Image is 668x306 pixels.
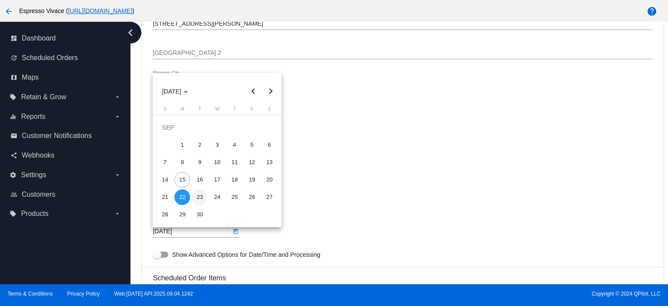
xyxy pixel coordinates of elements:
td: September 30, 2025 [191,206,208,223]
td: September 18, 2025 [226,171,243,188]
div: 22 [174,189,190,205]
div: 13 [261,155,277,170]
td: September 26, 2025 [243,188,261,206]
button: Choose month and year [155,83,195,100]
td: September 7, 2025 [156,154,174,171]
td: September 28, 2025 [156,206,174,223]
td: September 20, 2025 [261,171,278,188]
td: September 17, 2025 [208,171,226,188]
div: 16 [192,172,207,188]
th: Wednesday [208,106,226,115]
td: September 2, 2025 [191,136,208,154]
th: Sunday [156,106,174,115]
div: 7 [157,155,173,170]
div: 27 [261,189,277,205]
th: Monday [174,106,191,115]
td: September 16, 2025 [191,171,208,188]
button: Previous month [244,83,262,100]
td: September 10, 2025 [208,154,226,171]
div: 28 [157,207,173,222]
div: 29 [174,207,190,222]
div: 5 [244,137,260,153]
td: September 29, 2025 [174,206,191,223]
div: 9 [192,155,207,170]
td: September 13, 2025 [261,154,278,171]
th: Friday [243,106,261,115]
td: September 19, 2025 [243,171,261,188]
td: September 6, 2025 [261,136,278,154]
div: 20 [261,172,277,188]
div: 21 [157,189,173,205]
div: 4 [227,137,242,153]
td: September 11, 2025 [226,154,243,171]
div: 11 [227,155,242,170]
td: September 27, 2025 [261,188,278,206]
td: September 22, 2025 [174,188,191,206]
td: September 3, 2025 [208,136,226,154]
td: SEP [156,119,278,136]
td: September 14, 2025 [156,171,174,188]
td: September 5, 2025 [243,136,261,154]
div: 30 [192,207,207,222]
td: September 1, 2025 [174,136,191,154]
div: 24 [209,189,225,205]
div: 3 [209,137,225,153]
div: 12 [244,155,260,170]
span: [DATE] [162,88,188,95]
td: September 8, 2025 [174,154,191,171]
div: 23 [192,189,207,205]
div: 14 [157,172,173,188]
div: 6 [261,137,277,153]
div: 1 [174,137,190,153]
div: 2 [192,137,207,153]
div: 17 [209,172,225,188]
div: 18 [227,172,242,188]
td: September 9, 2025 [191,154,208,171]
td: September 25, 2025 [226,188,243,206]
td: September 4, 2025 [226,136,243,154]
div: 25 [227,189,242,205]
td: September 21, 2025 [156,188,174,206]
td: September 12, 2025 [243,154,261,171]
div: 19 [244,172,260,188]
th: Thursday [226,106,243,115]
th: Tuesday [191,106,208,115]
div: 15 [174,172,190,188]
div: 26 [244,189,260,205]
div: 8 [174,155,190,170]
td: September 23, 2025 [191,188,208,206]
div: 10 [209,155,225,170]
td: September 15, 2025 [174,171,191,188]
td: September 24, 2025 [208,188,226,206]
th: Saturday [261,106,278,115]
button: Next month [262,83,279,100]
